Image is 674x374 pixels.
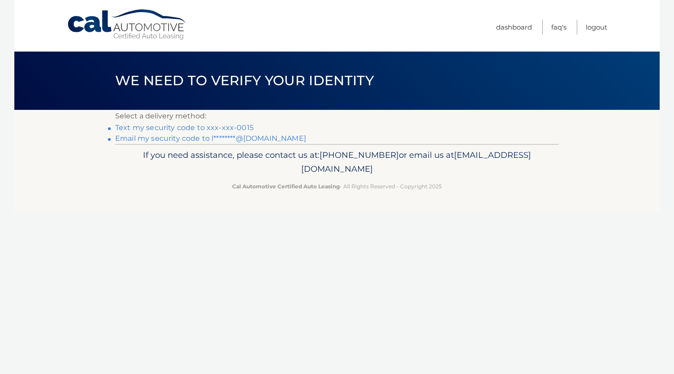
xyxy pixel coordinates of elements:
[115,134,306,143] a: Email my security code to l********@[DOMAIN_NAME]
[232,183,340,190] strong: Cal Automotive Certified Auto Leasing
[586,20,607,35] a: Logout
[115,123,254,132] a: Text my security code to xxx-xxx-0015
[67,9,188,41] a: Cal Automotive
[496,20,532,35] a: Dashboard
[551,20,566,35] a: FAQ's
[320,150,399,160] span: [PHONE_NUMBER]
[121,148,553,177] p: If you need assistance, please contact us at: or email us at
[121,182,553,191] p: - All Rights Reserved - Copyright 2025
[115,72,374,89] span: We need to verify your identity
[115,110,559,122] p: Select a delivery method:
